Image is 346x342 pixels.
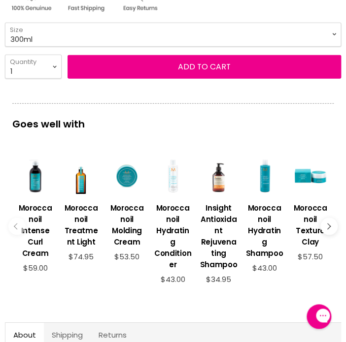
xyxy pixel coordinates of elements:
[200,202,238,270] h3: Insight Antioxidant Rejuvenating Shampoo
[252,263,277,273] span: $43.00
[154,195,192,275] a: View product:Moroccanoil Hydrating Conditioner
[5,55,62,79] select: Quantity
[160,274,185,284] span: $43.00
[200,195,238,275] a: View product:Insight Antioxidant Rejuvenating Shampoo
[108,202,146,248] h3: Moroccanoil Molding Cream
[302,301,336,332] iframe: Gorgias live chat messenger
[298,251,323,262] span: $57.50
[62,195,100,252] a: View product:Moroccanoil Treatment Light
[154,202,192,270] h3: Moroccanoil Hydrating Conditioner
[62,202,100,248] h3: Moroccanoil Treatment Light
[245,157,283,195] a: View product:Moroccanoil Hydrating Shampoo
[68,55,341,79] button: Add to cart
[12,103,334,135] p: Goes well with
[108,195,146,252] a: View product:Moroccanoil Molding Cream
[245,202,283,259] h3: Moroccanoil Hydrating Shampoo
[291,195,329,252] a: View product:Moroccanoil Texture Clay
[291,157,329,195] a: View product:Moroccanoil Texture Clay
[114,251,139,262] span: $53.50
[200,157,238,195] a: View product:Insight Antioxidant Rejuvenating Shampoo
[23,263,47,273] span: $59.00
[16,195,54,264] a: View product:Moroccanoil Intense Curl Cream
[16,202,54,259] h3: Moroccanoil Intense Curl Cream
[69,251,94,262] span: $74.95
[291,202,329,248] h3: Moroccanoil Texture Clay
[206,274,231,284] span: $34.95
[245,195,283,264] a: View product:Moroccanoil Hydrating Shampoo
